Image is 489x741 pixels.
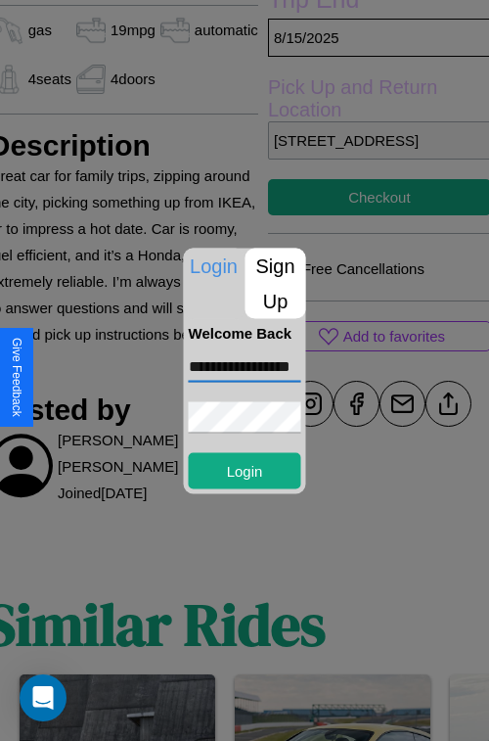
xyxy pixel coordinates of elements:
div: Give Feedback [10,338,23,417]
h4: Welcome Back [189,324,301,341]
p: Sign Up [245,248,306,318]
p: Login [184,248,244,283]
div: Open Intercom Messenger [20,674,67,721]
button: Login [189,452,301,488]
